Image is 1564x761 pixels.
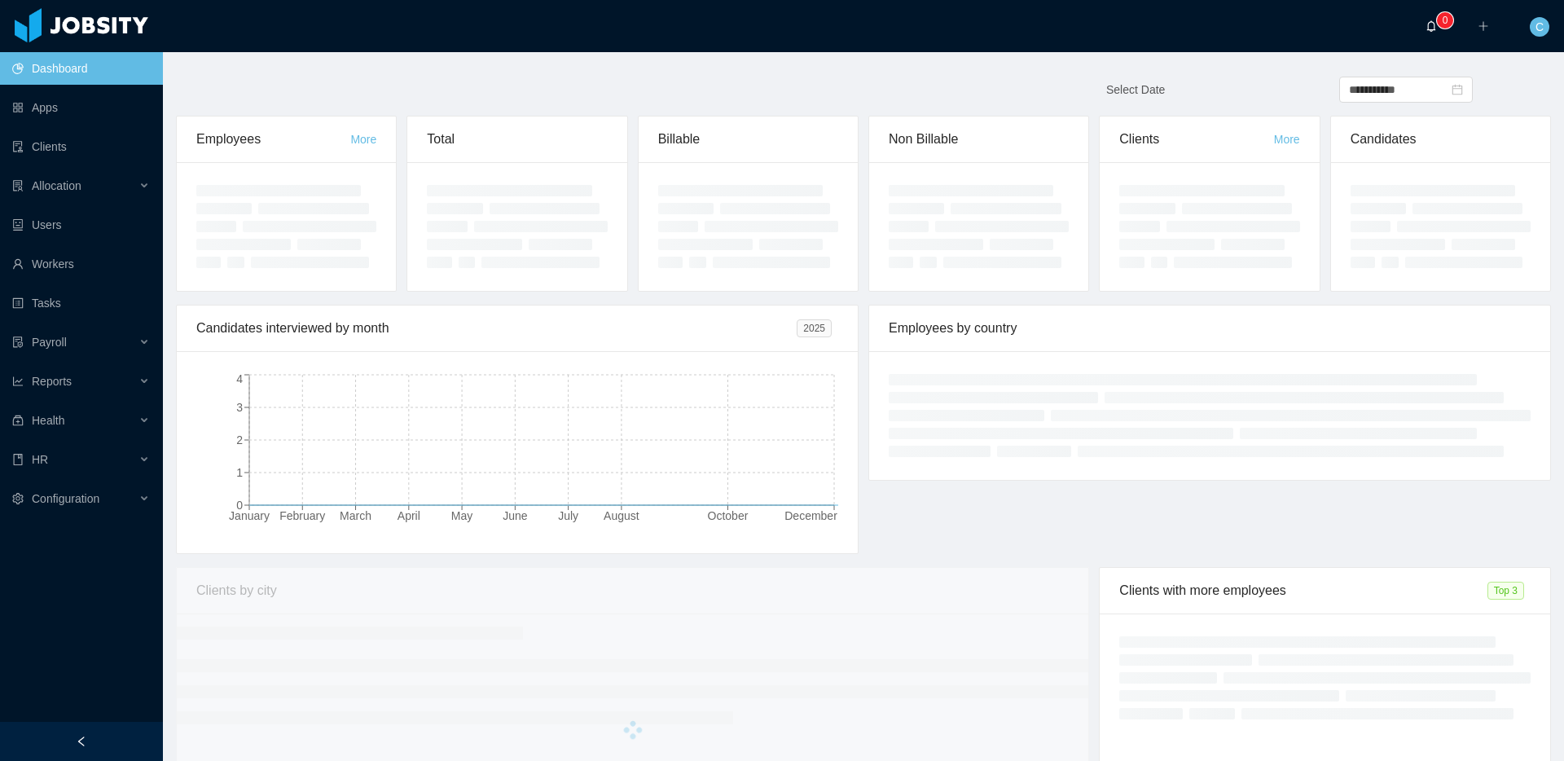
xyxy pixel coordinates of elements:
[658,117,838,162] div: Billable
[558,509,578,522] tspan: July
[451,509,472,522] tspan: May
[32,375,72,388] span: Reports
[12,248,150,280] a: icon: userWorkers
[1437,12,1453,29] sup: 0
[1106,83,1165,96] span: Select Date
[1452,84,1463,95] i: icon: calendar
[1119,117,1273,162] div: Clients
[398,509,420,522] tspan: April
[12,52,150,85] a: icon: pie-chartDashboard
[236,466,243,479] tspan: 1
[12,493,24,504] i: icon: setting
[1535,17,1544,37] span: C
[503,509,528,522] tspan: June
[1487,582,1524,600] span: Top 3
[350,133,376,146] a: More
[797,319,832,337] span: 2025
[32,179,81,192] span: Allocation
[236,401,243,414] tspan: 3
[889,306,1531,351] div: Employees by country
[32,414,64,427] span: Health
[12,180,24,191] i: icon: solution
[12,376,24,387] i: icon: line-chart
[1274,133,1300,146] a: More
[279,509,325,522] tspan: February
[236,499,243,512] tspan: 0
[32,453,48,466] span: HR
[196,117,350,162] div: Employees
[604,509,639,522] tspan: August
[340,509,371,522] tspan: March
[32,492,99,505] span: Configuration
[236,433,243,446] tspan: 2
[12,209,150,241] a: icon: robotUsers
[1351,117,1531,162] div: Candidates
[196,306,797,351] div: Candidates interviewed by month
[1426,20,1437,32] i: icon: bell
[32,336,67,349] span: Payroll
[12,454,24,465] i: icon: book
[12,287,150,319] a: icon: profileTasks
[427,117,607,162] div: Total
[708,509,749,522] tspan: October
[229,509,270,522] tspan: January
[1119,568,1487,614] div: Clients with more employees
[12,130,150,163] a: icon: auditClients
[236,372,243,385] tspan: 4
[889,117,1069,162] div: Non Billable
[1478,20,1489,32] i: icon: plus
[12,91,150,124] a: icon: appstoreApps
[12,337,24,348] i: icon: file-protect
[12,415,24,426] i: icon: medicine-box
[784,509,837,522] tspan: December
